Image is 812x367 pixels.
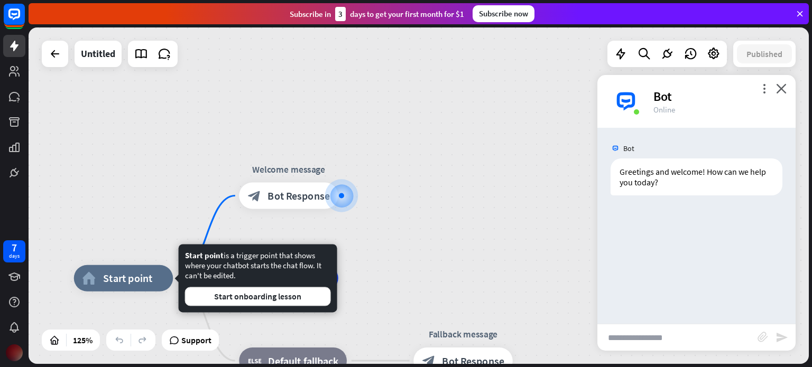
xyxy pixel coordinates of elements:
[653,88,783,105] div: Bot
[3,240,25,262] a: 7 days
[611,158,782,195] div: Greetings and welcome! How can we help you today?
[404,328,523,341] div: Fallback message
[103,271,153,285] span: Start point
[473,5,534,22] div: Subscribe now
[181,332,211,349] span: Support
[653,105,783,115] div: Online
[290,7,464,21] div: Subscribe in days to get your first month for $1
[776,331,788,344] i: send
[758,332,768,342] i: block_attachment
[623,144,634,153] span: Bot
[81,41,115,67] div: Untitled
[185,250,331,306] div: is a trigger point that shows where your chatbot starts the chat flow. It can't be edited.
[335,7,346,21] div: 3
[776,83,787,93] i: close
[759,83,769,93] i: more_vert
[70,332,96,349] div: 125%
[9,252,20,260] div: days
[737,44,792,63] button: Published
[8,4,40,36] button: Open LiveChat chat widget
[185,287,331,306] button: Start onboarding lesson
[12,243,17,252] div: 7
[248,189,261,202] i: block_bot_response
[185,250,224,260] span: Start point
[267,189,330,202] span: Bot Response
[82,271,96,285] i: home_2
[229,163,348,176] div: Welcome message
